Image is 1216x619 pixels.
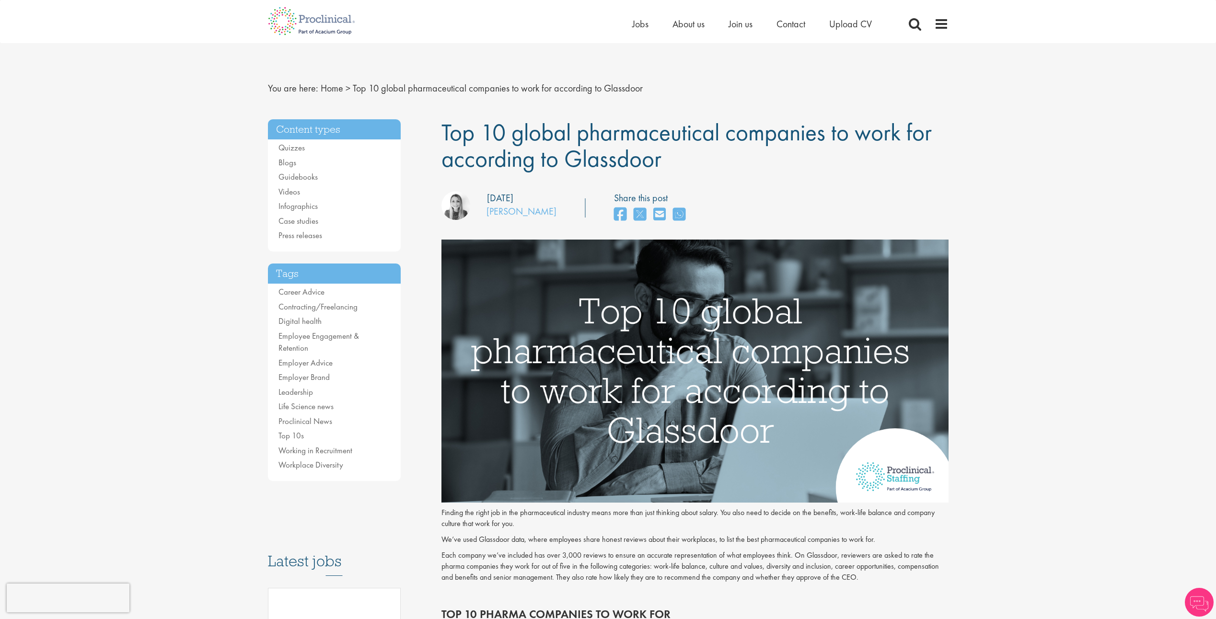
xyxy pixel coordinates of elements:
a: Upload CV [829,18,872,30]
a: Employer Advice [278,357,333,368]
a: share on whats app [673,205,685,225]
h3: Content types [268,119,401,140]
a: Videos [278,186,300,197]
img: Hannah Burke [441,191,470,220]
p: We’ve used Glassdoor data, where employees share honest reviews about their workplaces, to list t... [441,534,949,545]
label: Share this post [614,191,690,205]
span: You are here: [268,82,318,94]
a: [PERSON_NAME] [486,205,556,218]
a: Blogs [278,157,296,168]
a: Working in Recruitment [278,445,352,456]
a: Life Science news [278,401,334,412]
a: Contracting/Freelancing [278,301,358,312]
div: [DATE] [487,191,513,205]
a: Press releases [278,230,322,241]
a: About us [672,18,705,30]
a: Proclinical News [278,416,332,426]
span: Top 10 global pharmaceutical companies to work for according to Glassdoor [353,82,643,94]
a: breadcrumb link [321,82,343,94]
a: Guidebooks [278,172,318,182]
h3: Tags [268,264,401,284]
img: Top 10 pharmaceutical companies to work for [441,240,949,503]
a: Digital health [278,316,322,326]
a: Leadership [278,387,313,397]
a: share on facebook [614,205,626,225]
a: Employee Engagement & Retention [278,331,359,354]
a: Infographics [278,201,318,211]
a: Career Advice [278,287,324,297]
a: Top 10s [278,430,304,441]
a: share on twitter [634,205,646,225]
h3: Latest jobs [268,529,401,576]
a: Quizzes [278,142,305,153]
a: share on email [653,205,666,225]
a: Case studies [278,216,318,226]
a: Join us [729,18,753,30]
a: Workplace Diversity [278,459,343,470]
p: Finding the right job in the pharmaceutical industry means more than just thinking about salary. ... [441,507,949,529]
iframe: reCAPTCHA [7,584,129,612]
p: Each company we’ve included has over 3,000 reviews to ensure an accurate representation of what e... [441,550,949,583]
img: Chatbot [1185,588,1214,617]
a: Employer Brand [278,372,330,382]
a: Jobs [632,18,649,30]
span: > [346,82,350,94]
span: Top 10 global pharmaceutical companies to work for according to Glassdoor [441,117,932,174]
a: Contact [776,18,805,30]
